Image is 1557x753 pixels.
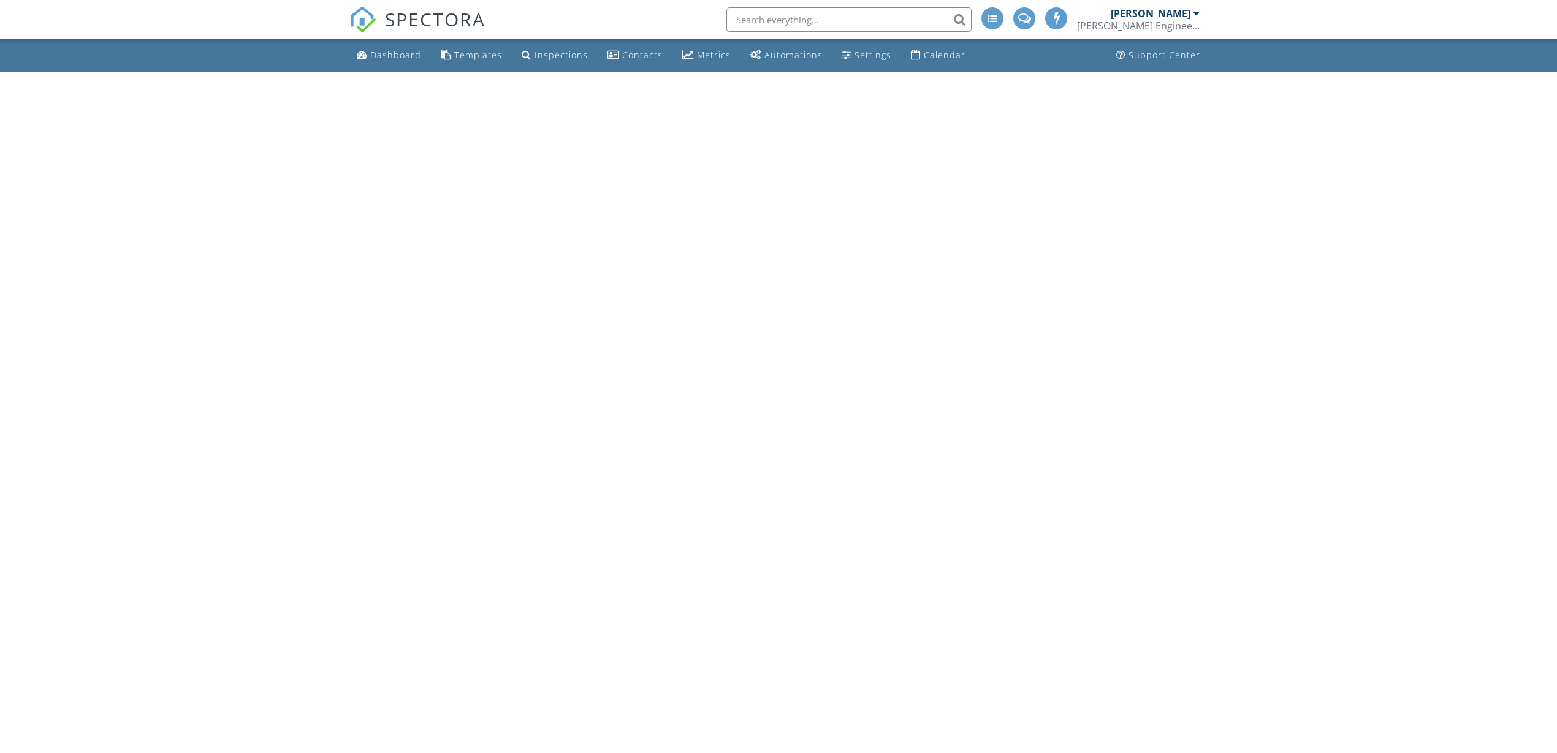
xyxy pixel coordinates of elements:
div: Templates [454,49,502,61]
div: Metrics [697,49,731,61]
a: Automations (Advanced) [745,44,828,67]
div: [PERSON_NAME] [1111,7,1190,20]
div: Inspections [535,49,588,61]
input: Search everything... [726,7,972,32]
a: Calendar [906,44,970,67]
span: SPECTORA [385,6,485,32]
a: Templates [436,44,507,67]
a: Settings [837,44,896,67]
div: Support Center [1129,49,1200,61]
a: Inspections [517,44,593,67]
a: Contacts [603,44,668,67]
a: Metrics [677,44,736,67]
a: Dashboard [352,44,426,67]
div: Calendar [924,49,965,61]
a: SPECTORA [349,17,485,42]
img: The Best Home Inspection Software - Spectora [349,6,376,33]
a: Support Center [1111,44,1205,67]
div: Contacts [622,49,663,61]
div: Dashboard [370,49,421,61]
div: Settings [855,49,891,61]
div: Automations [764,49,823,61]
div: Hedderman Engineering. INC. [1077,20,1200,32]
